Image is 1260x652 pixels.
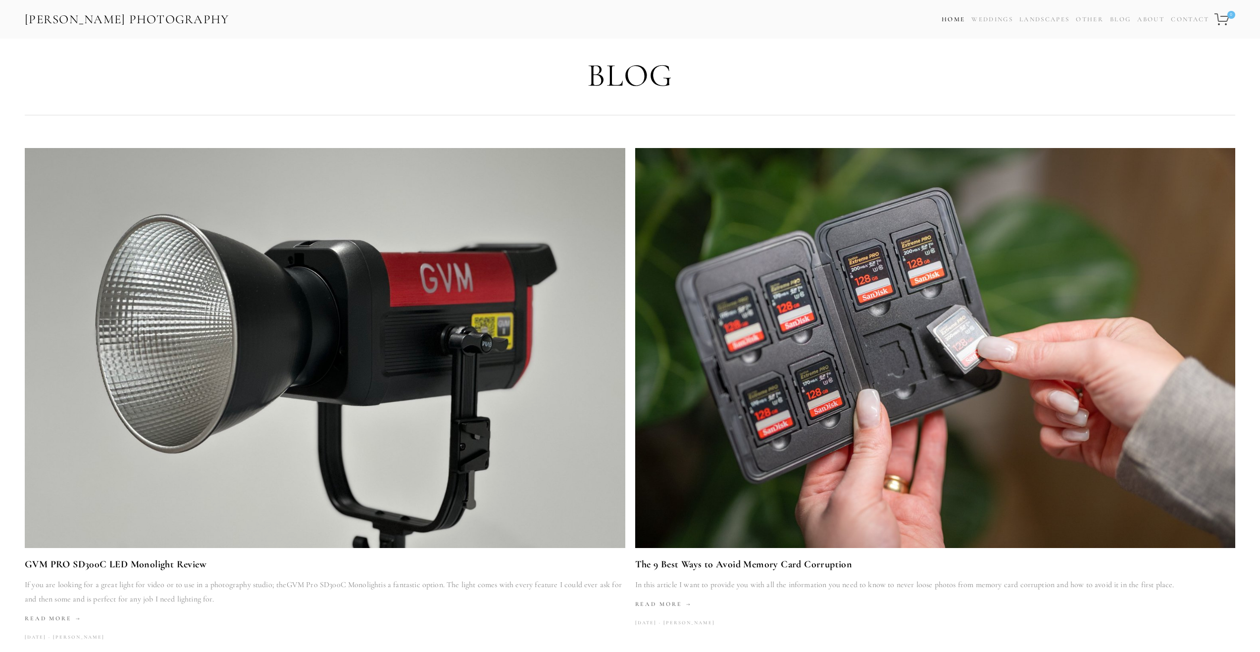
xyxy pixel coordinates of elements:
[1110,12,1131,27] a: Blog
[25,611,625,626] a: Read More
[25,556,625,573] a: GVM PRO SD300C LED Monolight Review
[635,597,1236,611] a: Read More
[287,580,381,590] a: GVM Pro SD300C Monolight
[1171,12,1209,27] a: Contact
[25,148,625,549] img: GVM PRO SD300C LED Monolight Review
[1213,7,1236,31] a: 0 items in cart
[24,8,230,31] a: [PERSON_NAME] Photography
[615,148,1256,548] img: The 9 Best Ways to Avoid Memory Card Corruption
[971,15,1013,23] a: Weddings
[25,578,625,606] p: If you are looking for a great light for video or to use in a photography studio; the is a fantas...
[25,615,81,622] span: Read More
[46,631,104,644] a: [PERSON_NAME]
[1019,15,1069,23] a: Landscapes
[635,601,692,607] span: Read More
[635,578,1236,592] p: In this article I want to provide you with all the information you need to know to never loose ph...
[1076,15,1104,23] a: Other
[1227,11,1235,19] span: 0
[635,556,1236,573] a: The 9 Best Ways to Avoid Memory Card Corruption
[942,12,965,27] a: Home
[25,631,46,644] time: [DATE]
[656,616,715,630] a: [PERSON_NAME]
[25,58,1235,94] h1: Blog
[635,616,656,630] time: [DATE]
[1137,12,1164,27] a: About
